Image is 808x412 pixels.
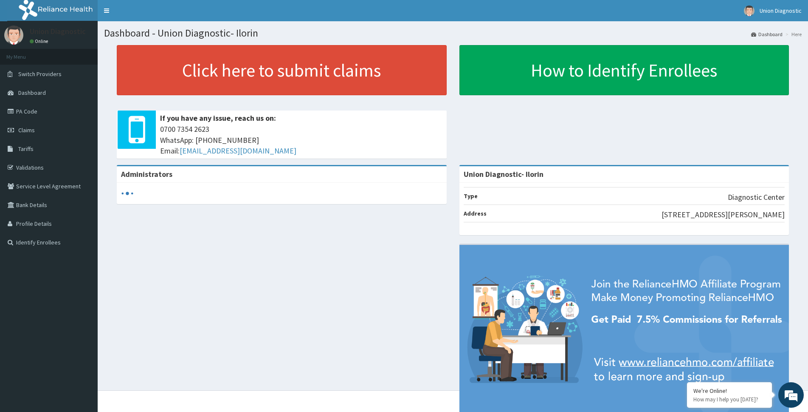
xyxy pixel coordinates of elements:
b: Address [464,210,487,217]
li: Here [783,31,802,38]
a: Online [30,38,50,44]
span: Tariffs [18,145,34,153]
img: User Image [4,26,23,45]
a: How to Identify Enrollees [459,45,789,95]
span: Union Diagnostic [760,7,802,14]
span: Claims [18,126,35,134]
a: [EMAIL_ADDRESS][DOMAIN_NAME] [180,146,296,156]
b: If you have any issue, reach us on: [160,113,276,123]
p: [STREET_ADDRESS][PERSON_NAME] [662,209,785,220]
b: Administrators [121,169,172,179]
span: 0700 7354 2623 WhatsApp: [PHONE_NUMBER] Email: [160,124,442,156]
p: Union Diagnostic [30,28,86,35]
p: Diagnostic Center [728,192,785,203]
h1: Dashboard - Union Diagnostic- Ilorin [104,28,802,39]
a: Click here to submit claims [117,45,447,95]
a: Dashboard [751,31,783,38]
b: Type [464,192,478,200]
span: Switch Providers [18,70,62,78]
img: User Image [744,6,755,16]
div: We're Online! [693,387,766,395]
svg: audio-loading [121,187,134,200]
p: How may I help you today? [693,396,766,403]
strong: Union Diagnostic- Ilorin [464,169,543,179]
span: Dashboard [18,89,46,97]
